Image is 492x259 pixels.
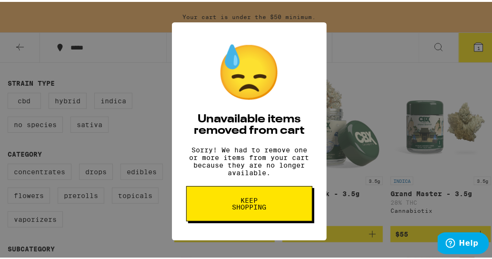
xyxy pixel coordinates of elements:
[186,184,312,219] button: Keep Shopping
[186,144,312,175] p: Sorry! We had to remove one or more items from your cart because they are no longer available.
[186,112,312,135] h2: Unavailable items removed from cart
[438,230,489,254] iframe: Opens a widget where you can find more information
[216,40,283,102] div: 😓
[225,195,274,209] span: Keep Shopping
